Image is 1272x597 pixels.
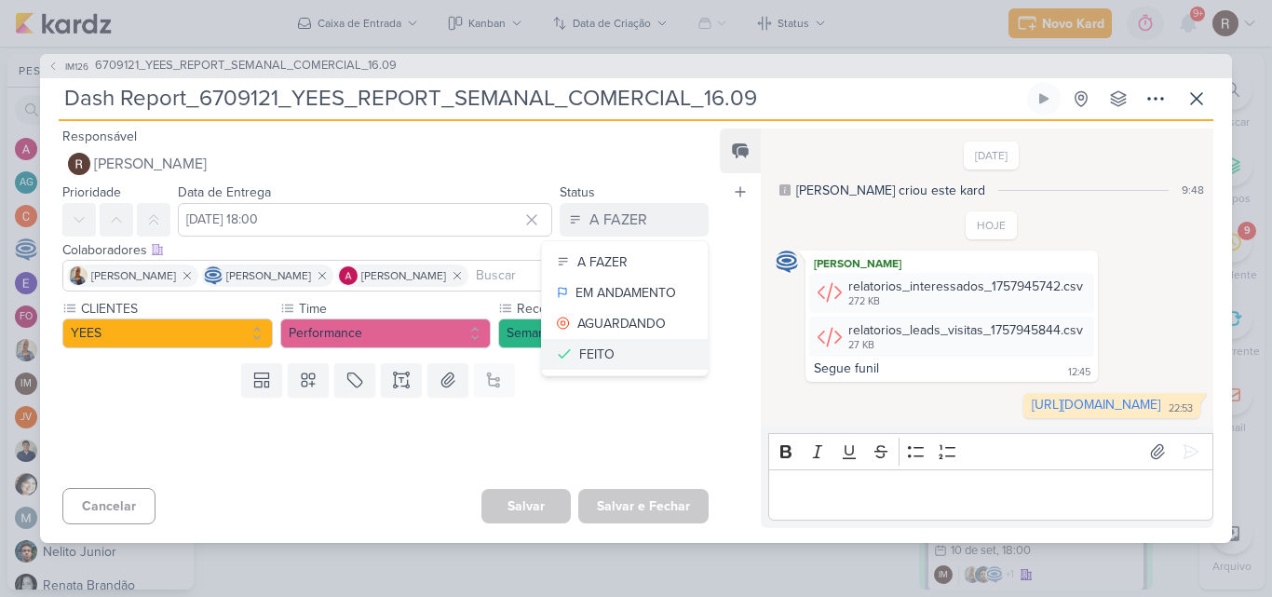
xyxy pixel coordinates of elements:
button: Semanal [498,319,709,348]
input: Buscar [472,265,704,287]
div: relatorios_interessados_1757945742.csv [848,277,1083,296]
span: IM126 [62,60,91,74]
div: Editor toolbar [768,433,1213,469]
button: A FAZER [542,247,708,278]
button: IM126 6709121_YEES_REPORT_SEMANAL_COMERCIAL_16.09 [47,57,397,75]
button: EM ANDAMENTO [542,278,708,308]
button: FEITO [542,339,708,370]
label: Prioridade [62,184,121,200]
button: [PERSON_NAME] [62,147,709,181]
div: [PERSON_NAME] criou este kard [796,181,985,200]
div: EM ANDAMENTO [575,283,676,303]
div: A FAZER [589,209,647,231]
div: A FAZER [577,252,628,272]
div: 27 KB [848,338,1083,353]
span: [PERSON_NAME] [94,153,207,175]
div: Segue funil [814,360,879,376]
div: Colaboradores [62,240,709,260]
label: Status [560,184,595,200]
input: Kard Sem Título [59,82,1023,115]
button: YEES [62,319,273,348]
button: AGUARDANDO [542,308,708,339]
a: [URL][DOMAIN_NAME] [1032,397,1160,413]
div: relatorios_leads_visitas_1757945844.csv [809,317,1094,357]
button: A FAZER [560,203,709,237]
img: Alessandra Gomes [339,266,358,285]
img: Caroline Traven De Andrade [776,251,798,273]
div: 9:48 [1182,182,1204,198]
div: relatorios_leads_visitas_1757945844.csv [848,320,1083,340]
span: 6709121_YEES_REPORT_SEMANAL_COMERCIAL_16.09 [95,57,397,75]
label: Time [297,299,491,319]
img: Caroline Traven De Andrade [204,266,223,285]
div: 12:45 [1068,365,1090,380]
button: Cancelar [62,488,156,524]
button: Performance [280,319,491,348]
div: relatorios_interessados_1757945742.csv [809,273,1094,313]
span: [PERSON_NAME] [91,267,176,284]
label: Data de Entrega [178,184,271,200]
div: Editor editing area: main [768,469,1213,521]
label: CLIENTES [79,299,273,319]
div: FEITO [579,345,615,364]
input: Select a date [178,203,552,237]
img: Rafael Dornelles [68,153,90,175]
span: [PERSON_NAME] [361,267,446,284]
div: 22:53 [1169,401,1193,416]
div: AGUARDANDO [577,314,666,333]
div: 272 KB [848,294,1083,309]
div: Ligar relógio [1036,91,1051,106]
div: [PERSON_NAME] [809,254,1094,273]
img: Iara Santos [69,266,88,285]
label: Recorrência [515,299,709,319]
label: Responsável [62,129,137,144]
span: [PERSON_NAME] [226,267,311,284]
